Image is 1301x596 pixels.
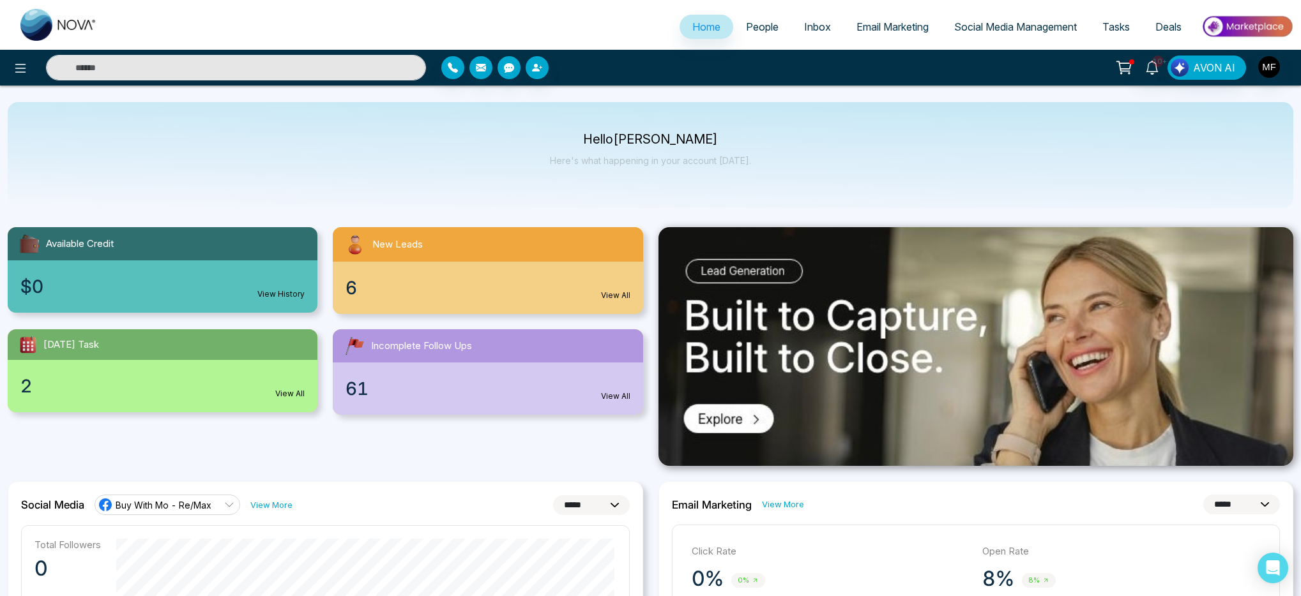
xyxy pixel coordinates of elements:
[762,498,804,510] a: View More
[1258,553,1288,583] div: Open Intercom Messenger
[733,15,791,39] a: People
[856,20,929,33] span: Email Marketing
[257,288,305,300] a: View History
[43,338,99,352] span: [DATE] Task
[954,20,1077,33] span: Social Media Management
[1155,20,1182,33] span: Deals
[601,391,630,402] a: View All
[343,232,367,257] img: newLeads.svg
[1090,15,1143,39] a: Tasks
[250,499,293,511] a: View More
[550,134,751,145] p: Hello [PERSON_NAME]
[346,375,369,402] span: 61
[1201,12,1293,41] img: Market-place.gif
[804,20,831,33] span: Inbox
[1102,20,1130,33] span: Tasks
[116,499,211,511] span: Buy With Mo - Re/Max
[21,498,84,511] h2: Social Media
[941,15,1090,39] a: Social Media Management
[982,544,1260,559] p: Open Rate
[1022,573,1056,588] span: 8%
[1168,56,1246,80] button: AVON AI
[372,237,423,252] span: New Leads
[325,227,650,314] a: New Leads6View All
[34,556,101,581] p: 0
[343,334,366,357] img: followUps.svg
[601,290,630,301] a: View All
[1152,56,1164,67] span: 10+
[791,15,844,39] a: Inbox
[746,20,779,33] span: People
[658,227,1294,466] img: .
[34,539,101,551] p: Total Followers
[672,498,752,511] h2: Email Marketing
[275,388,305,399] a: View All
[982,566,1014,592] p: 8%
[18,334,38,355] img: todayTask.svg
[1258,56,1280,78] img: User Avatar
[1143,15,1194,39] a: Deals
[20,373,32,399] span: 2
[346,274,357,301] span: 6
[20,9,97,41] img: Nova CRM Logo
[844,15,941,39] a: Email Marketing
[692,566,724,592] p: 0%
[1137,56,1168,78] a: 10+
[46,237,114,251] span: Available Credit
[731,573,765,588] span: 0%
[325,329,650,415] a: Incomplete Follow Ups61View All
[692,20,720,33] span: Home
[680,15,733,39] a: Home
[20,273,43,300] span: $0
[692,544,970,559] p: Click Rate
[1171,59,1189,77] img: Lead Flow
[550,155,751,166] p: Here's what happening in your account [DATE].
[371,339,472,354] span: Incomplete Follow Ups
[1193,60,1235,75] span: AVON AI
[18,232,41,255] img: availableCredit.svg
